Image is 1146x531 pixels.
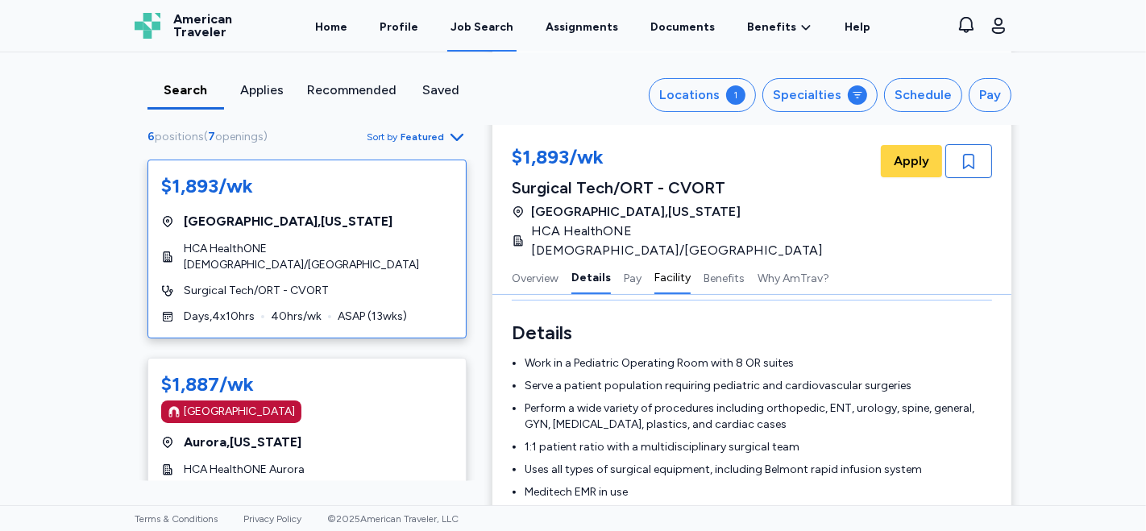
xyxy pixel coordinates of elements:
[884,78,962,112] button: Schedule
[512,320,992,346] h3: Details
[447,2,517,52] a: Job Search
[135,13,160,39] img: Logo
[525,378,992,394] li: Serve a patient population requiring pediatric and cardiovascular surgeries
[726,85,745,105] div: 1
[147,129,274,145] div: ( )
[161,371,254,397] div: $1,887/wk
[704,260,745,294] button: Benefits
[762,78,878,112] button: Specialties
[979,85,1001,105] div: Pay
[155,130,204,143] span: positions
[659,85,720,105] div: Locations
[147,130,155,143] span: 6
[161,173,253,199] div: $1,893/wk
[624,260,642,294] button: Pay
[525,462,992,478] li: Uses all types of surgical equipment, including Belmont rapid infusion system
[531,202,741,222] span: [GEOGRAPHIC_DATA] , [US_STATE]
[307,81,397,100] div: Recommended
[367,131,397,143] span: Sort by
[184,433,301,452] span: Aurora , [US_STATE]
[451,19,513,35] div: Job Search
[184,283,329,299] span: Surgical Tech/ORT - CVORT
[571,260,611,294] button: Details
[773,85,841,105] div: Specialties
[525,484,992,500] li: Meditech EMR in use
[969,78,1011,112] button: Pay
[243,513,301,525] a: Privacy Policy
[184,212,392,231] span: [GEOGRAPHIC_DATA] , [US_STATE]
[747,19,812,35] a: Benefits
[184,241,453,273] span: HCA HealthONE [DEMOGRAPHIC_DATA]/[GEOGRAPHIC_DATA]
[215,130,264,143] span: openings
[512,176,878,199] div: Surgical Tech/ORT - CVORT
[184,309,255,325] span: Days , 4 x 10 hrs
[525,439,992,455] li: 1:1 patient ratio with a multidisciplinary surgical team
[327,513,459,525] span: © 2025 American Traveler, LLC
[525,400,992,433] li: Perform a wide variety of procedures including orthopedic, ENT, urology, spine, general, GYN, [ME...
[184,404,295,420] div: [GEOGRAPHIC_DATA]
[367,127,467,147] button: Sort byFeatured
[512,260,558,294] button: Overview
[649,78,756,112] button: Locations1
[881,145,942,177] button: Apply
[154,81,218,100] div: Search
[758,260,829,294] button: Why AmTrav?
[409,81,473,100] div: Saved
[894,151,929,171] span: Apply
[531,222,868,260] span: HCA HealthONE [DEMOGRAPHIC_DATA]/[GEOGRAPHIC_DATA]
[512,144,878,173] div: $1,893/wk
[747,19,796,35] span: Benefits
[401,131,444,143] span: Featured
[208,130,215,143] span: 7
[230,81,294,100] div: Applies
[184,462,305,478] span: HCA HealthONE Aurora
[173,13,232,39] span: American Traveler
[895,85,952,105] div: Schedule
[135,513,218,525] a: Terms & Conditions
[654,260,691,294] button: Facility
[525,355,992,371] li: Work in a Pediatric Operating Room with 8 OR suites
[271,309,322,325] span: 40 hrs/wk
[338,309,407,325] span: ASAP ( 13 wks)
